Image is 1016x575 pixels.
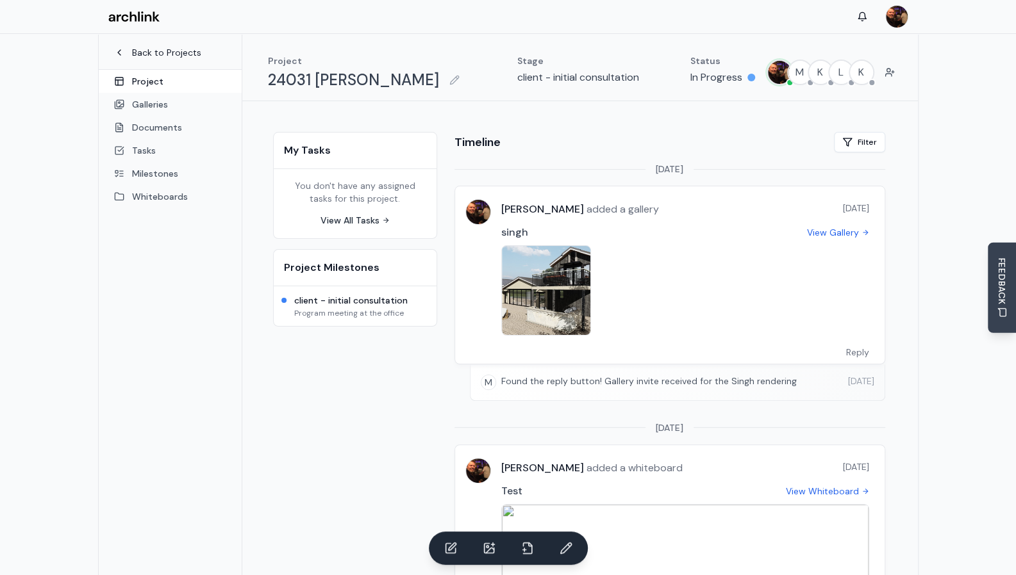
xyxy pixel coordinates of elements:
button: K [849,60,874,85]
span: [DATE] [843,460,869,473]
span: [DATE] [656,163,683,175]
button: Filter [834,132,885,152]
button: K [808,60,833,85]
p: ​Found the reply button! Gallery invite received for the Singh rendering [501,375,843,387]
h1: 24031 [PERSON_NAME] [268,70,439,90]
a: Whiteboards [99,185,242,208]
p: client - initial consultation [517,70,639,85]
span: [PERSON_NAME] [501,461,584,474]
span: [DATE] [843,202,869,215]
span: FEEDBACK [995,258,1008,305]
span: [PERSON_NAME] [501,202,584,216]
span: K [850,61,873,84]
p: Program meeting at the office [294,308,408,318]
span: L [829,61,853,84]
a: View All Tasks [321,214,390,227]
span: K [809,61,832,84]
button: Send Feedback [988,243,1016,333]
span: [DATE] [656,421,683,434]
a: Milestones [99,162,242,185]
h2: Project Milestones [284,260,426,275]
p: You don't have any assigned tasks for this project. [284,179,426,205]
button: L [828,60,854,85]
h3: client - initial consultation [294,294,408,307]
span: [DATE] [848,375,874,387]
p: In Progress [690,70,742,85]
span: added a whiteboard [584,461,683,474]
h2: My Tasks [284,143,426,158]
a: Tasks [99,139,242,162]
a: Documents [99,116,242,139]
button: Reply [831,341,885,364]
img: MARC JONES [886,6,908,28]
p: Project [268,54,465,67]
a: Galleries [99,93,242,116]
a: Back to Projects [114,46,226,59]
a: Project [99,70,242,93]
button: MARC JONES [767,60,792,85]
span: M [481,375,496,389]
span: M [788,61,812,84]
h3: Test [501,483,522,499]
a: View Whiteboard [786,485,869,498]
span: added a gallery [584,202,659,216]
p: Stage [517,54,639,67]
img: MARC JONES [466,200,490,224]
img: MARC JONES [768,61,791,84]
button: M [787,60,813,85]
h3: singh [501,225,528,240]
img: MARC JONES [466,458,490,483]
h2: Timeline [454,133,501,151]
p: Status [690,54,755,67]
a: View Gallery [807,226,869,239]
img: Archlink [108,12,160,22]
